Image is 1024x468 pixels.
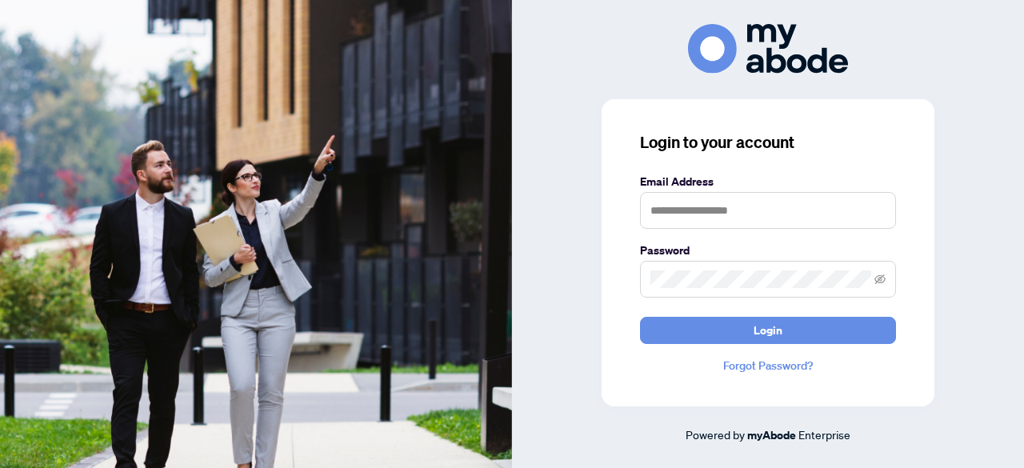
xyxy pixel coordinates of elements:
img: ma-logo [688,24,848,73]
span: Enterprise [798,427,850,442]
span: eye-invisible [874,274,886,285]
h3: Login to your account [640,131,896,154]
span: Powered by [686,427,745,442]
span: Login [754,318,782,343]
a: Forgot Password? [640,357,896,374]
button: Login [640,317,896,344]
label: Password [640,242,896,259]
a: myAbode [747,426,796,444]
label: Email Address [640,173,896,190]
